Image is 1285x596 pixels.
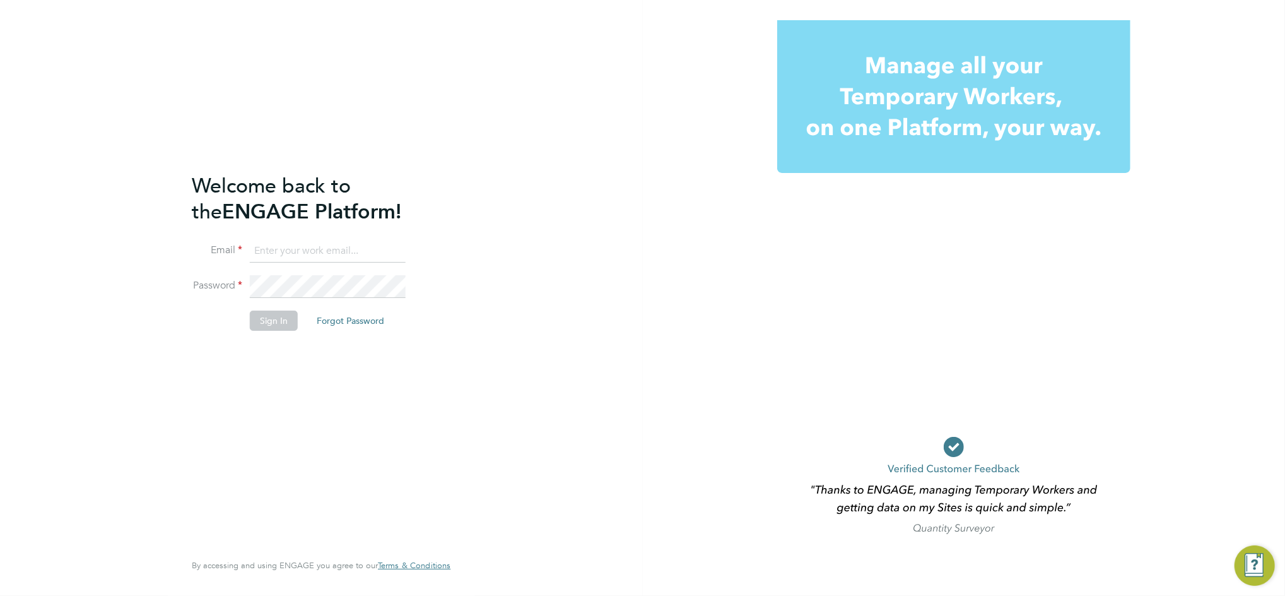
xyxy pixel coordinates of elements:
[307,311,394,331] button: Forgot Password
[192,244,242,257] label: Email
[1235,545,1275,586] button: Engage Resource Center
[192,173,438,225] h2: ENGAGE Platform!
[192,279,242,292] label: Password
[250,240,406,263] input: Enter your work email...
[192,560,450,571] span: By accessing and using ENGAGE you agree to our
[192,174,351,224] span: Welcome back to the
[250,311,298,331] button: Sign In
[378,561,450,571] a: Terms & Conditions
